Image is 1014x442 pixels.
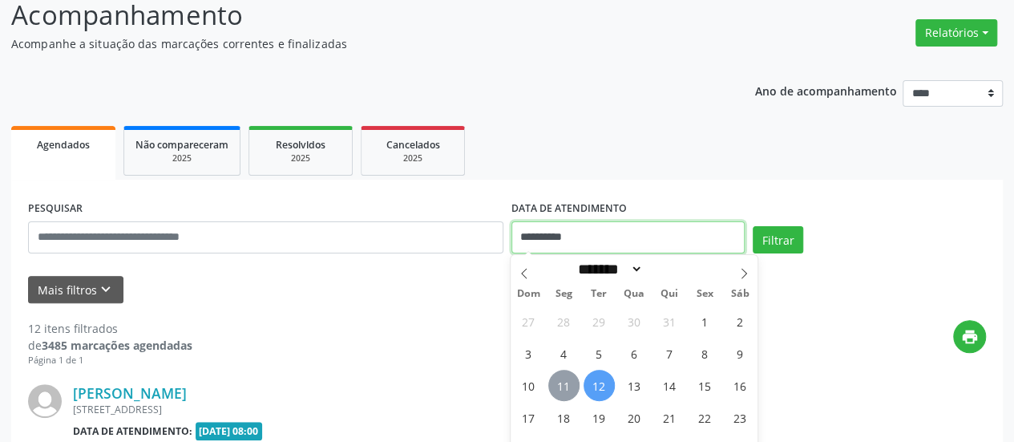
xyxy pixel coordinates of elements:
[652,289,687,299] span: Qui
[689,402,721,433] span: Agosto 22, 2025
[28,384,62,418] img: img
[689,306,721,337] span: Agosto 1, 2025
[755,80,897,100] p: Ano de acompanhamento
[725,370,756,401] span: Agosto 16, 2025
[654,306,685,337] span: Julho 31, 2025
[915,19,997,47] button: Relatórios
[261,152,341,164] div: 2025
[687,289,722,299] span: Sex
[584,402,615,433] span: Agosto 19, 2025
[42,338,192,353] strong: 3485 marcações agendadas
[28,337,192,354] div: de
[725,338,756,369] span: Agosto 9, 2025
[546,289,581,299] span: Seg
[725,306,756,337] span: Agosto 2, 2025
[73,384,187,402] a: [PERSON_NAME]
[584,338,615,369] span: Agosto 5, 2025
[548,338,580,369] span: Agosto 4, 2025
[513,306,544,337] span: Julho 27, 2025
[28,197,83,221] label: PESQUISAR
[689,338,721,369] span: Agosto 8, 2025
[616,289,652,299] span: Qua
[548,370,580,401] span: Agosto 11, 2025
[97,281,115,298] i: keyboard_arrow_down
[619,402,650,433] span: Agosto 20, 2025
[135,138,228,152] span: Não compareceram
[513,402,544,433] span: Agosto 17, 2025
[28,354,192,367] div: Página 1 de 1
[725,402,756,433] span: Agosto 23, 2025
[643,261,696,278] input: Year
[619,306,650,337] span: Julho 30, 2025
[953,320,986,353] button: print
[722,289,757,299] span: Sáb
[581,289,616,299] span: Ter
[689,370,721,401] span: Agosto 15, 2025
[73,403,745,416] div: [STREET_ADDRESS]
[619,338,650,369] span: Agosto 6, 2025
[584,306,615,337] span: Julho 29, 2025
[511,197,627,221] label: DATA DE ATENDIMENTO
[196,422,263,440] span: [DATE] 08:00
[548,402,580,433] span: Agosto 18, 2025
[513,370,544,401] span: Agosto 10, 2025
[548,306,580,337] span: Julho 28, 2025
[753,226,803,253] button: Filtrar
[584,370,615,401] span: Agosto 12, 2025
[513,338,544,369] span: Agosto 3, 2025
[276,138,325,152] span: Resolvidos
[654,370,685,401] span: Agosto 14, 2025
[373,152,453,164] div: 2025
[573,261,644,278] select: Month
[28,276,123,304] button: Mais filtroskeyboard_arrow_down
[654,338,685,369] span: Agosto 7, 2025
[386,138,440,152] span: Cancelados
[73,424,192,438] b: Data de atendimento:
[135,152,228,164] div: 2025
[511,289,546,299] span: Dom
[961,328,979,346] i: print
[619,370,650,401] span: Agosto 13, 2025
[654,402,685,433] span: Agosto 21, 2025
[28,320,192,337] div: 12 itens filtrados
[37,138,90,152] span: Agendados
[11,35,705,52] p: Acompanhe a situação das marcações correntes e finalizadas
